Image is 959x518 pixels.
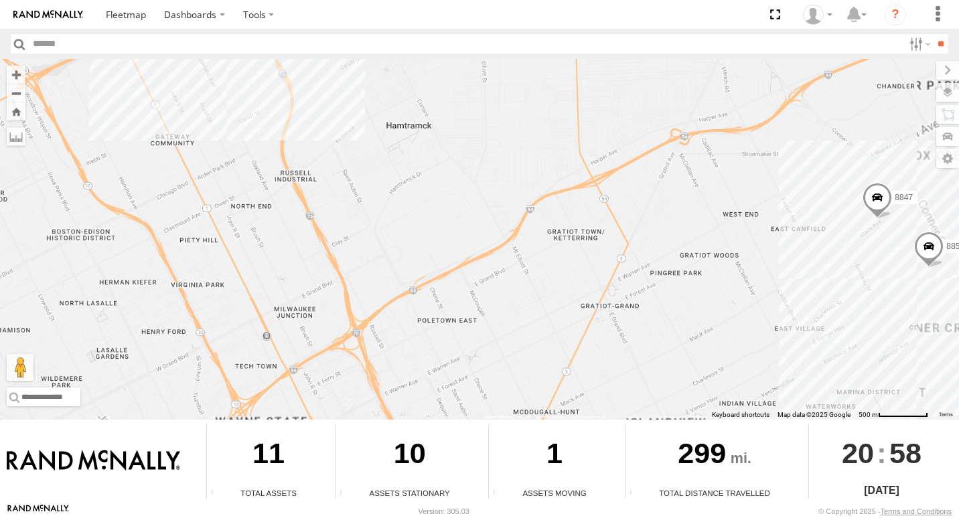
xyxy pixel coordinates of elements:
[7,450,180,472] img: Rand McNally
[7,66,25,84] button: Zoom in
[885,4,906,25] i: ?
[625,489,646,499] div: Total distance travelled by all assets within specified date range and applied filters
[419,507,469,515] div: Version: 305.03
[336,424,484,487] div: 10
[207,424,330,487] div: 11
[489,489,509,499] div: Total number of assets current in transit.
[7,354,33,381] button: Drag Pegman onto the map to open Street View
[625,424,804,487] div: 299
[625,487,804,499] div: Total Distance Travelled
[881,507,952,515] a: Terms and Conditions
[855,410,932,420] button: Map Scale: 500 m per 71 pixels
[712,410,769,420] button: Keyboard shortcuts
[778,411,851,418] span: Map data ©2025 Google
[7,505,69,518] a: Visit our Website
[336,489,356,499] div: Total number of assets current stationary.
[207,489,227,499] div: Total number of Enabled Assets
[936,149,959,168] label: Map Settings
[336,487,484,499] div: Assets Stationary
[809,424,954,482] div: :
[489,487,620,499] div: Assets Moving
[7,102,25,120] button: Zoom Home
[889,424,921,482] span: 58
[798,5,837,25] div: Valeo Dash
[7,84,25,102] button: Zoom out
[895,192,913,201] span: 8847
[842,424,874,482] span: 20
[859,411,878,418] span: 500 m
[939,412,953,417] a: Terms
[7,127,25,146] label: Measure
[809,483,954,499] div: [DATE]
[207,487,330,499] div: Total Assets
[904,34,933,54] label: Search Filter Options
[489,424,620,487] div: 1
[818,507,952,515] div: © Copyright 2025 -
[13,10,83,19] img: rand-logo.svg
